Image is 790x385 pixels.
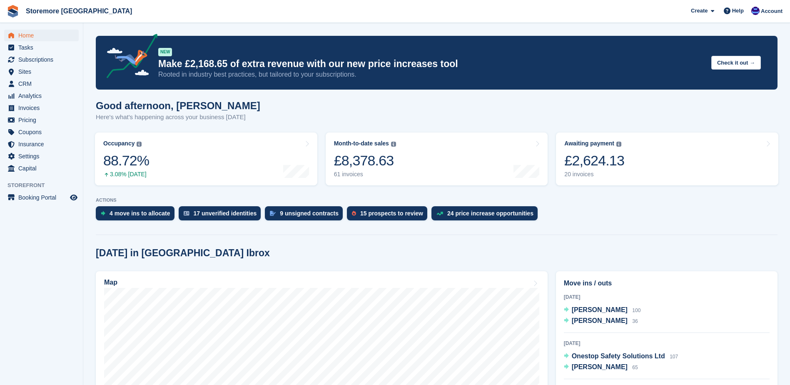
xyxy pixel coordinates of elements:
[556,132,778,185] a: Awaiting payment £2,624.13 20 invoices
[391,142,396,147] img: icon-info-grey-7440780725fd019a000dd9b08b2336e03edf1995a4989e88bcd33f0948082b44.svg
[18,114,68,126] span: Pricing
[564,316,638,327] a: [PERSON_NAME] 36
[69,192,79,202] a: Preview store
[431,206,542,225] a: 24 price increase opportunities
[103,140,135,147] div: Occupancy
[4,162,79,174] a: menu
[101,211,105,216] img: move_ins_to_allocate_icon-fdf77a2bb77ea45bf5b3d319d69a93e2d87916cf1d5bf7949dd705db3b84f3ca.svg
[572,306,628,313] span: [PERSON_NAME]
[103,171,149,178] div: 3.08% [DATE]
[564,340,770,347] div: [DATE]
[22,4,135,18] a: Storemore [GEOGRAPHIC_DATA]
[95,132,317,185] a: Occupancy 88.72% 3.08% [DATE]
[96,247,270,259] h2: [DATE] in [GEOGRAPHIC_DATA] Ibrox
[632,365,638,370] span: 65
[4,192,79,203] a: menu
[100,34,158,81] img: price-adjustments-announcement-icon-8257ccfd72463d97f412b2fc003d46551f7dbcb40ab6d574587a9cd5c0d94...
[334,140,389,147] div: Month-to-date sales
[564,278,770,288] h2: Move ins / outs
[572,352,665,360] span: Onestop Safety Solutions Ltd
[4,126,79,138] a: menu
[18,150,68,162] span: Settings
[184,211,189,216] img: verify_identity-adf6edd0f0f0b5bbfe63781bf79b02c33cf7c696d77639b501bdc392416b5a36.svg
[96,100,260,111] h1: Good afternoon, [PERSON_NAME]
[4,54,79,65] a: menu
[158,48,172,56] div: NEW
[96,197,778,203] p: ACTIONS
[18,30,68,41] span: Home
[18,192,68,203] span: Booking Portal
[4,138,79,150] a: menu
[4,102,79,114] a: menu
[110,210,170,217] div: 4 move ins to allocate
[616,142,621,147] img: icon-info-grey-7440780725fd019a000dd9b08b2336e03edf1995a4989e88bcd33f0948082b44.svg
[360,210,423,217] div: 15 prospects to review
[103,152,149,169] div: 88.72%
[436,212,443,215] img: price_increase_opportunities-93ffe204e8149a01c8c9dc8f82e8f89637d9d84a8eef4429ea346261dce0b2c0.svg
[732,7,744,15] span: Help
[564,362,638,373] a: [PERSON_NAME] 65
[158,70,705,79] p: Rooted in industry best practices, but tailored to your subscriptions.
[104,279,117,286] h2: Map
[18,90,68,102] span: Analytics
[4,42,79,53] a: menu
[18,138,68,150] span: Insurance
[18,66,68,77] span: Sites
[137,142,142,147] img: icon-info-grey-7440780725fd019a000dd9b08b2336e03edf1995a4989e88bcd33f0948082b44.svg
[4,114,79,126] a: menu
[18,42,68,53] span: Tasks
[564,140,614,147] div: Awaiting payment
[572,317,628,324] span: [PERSON_NAME]
[4,66,79,77] a: menu
[347,206,431,225] a: 15 prospects to review
[18,54,68,65] span: Subscriptions
[265,206,347,225] a: 9 unsigned contracts
[4,90,79,102] a: menu
[691,7,708,15] span: Create
[194,210,257,217] div: 17 unverified identities
[751,7,760,15] img: Angela
[158,58,705,70] p: Make £2,168.65 of extra revenue with our new price increases tool
[447,210,533,217] div: 24 price increase opportunities
[7,5,19,17] img: stora-icon-8386f47178a22dfd0bd8f6a31ec36ba5ce8667c1dd55bd0f319d3a0aa187defe.svg
[4,150,79,162] a: menu
[96,112,260,122] p: Here's what's happening across your business [DATE]
[564,293,770,301] div: [DATE]
[270,211,276,216] img: contract_signature_icon-13c848040528278c33f63329250d36e43548de30e8caae1d1a13099fd9432cc5.svg
[18,78,68,90] span: CRM
[761,7,783,15] span: Account
[352,211,356,216] img: prospect-51fa495bee0391a8d652442698ab0144808aea92771e9ea1ae160a38d050c398.svg
[280,210,339,217] div: 9 unsigned contracts
[18,126,68,138] span: Coupons
[572,363,628,370] span: [PERSON_NAME]
[632,307,640,313] span: 100
[7,181,83,190] span: Storefront
[4,78,79,90] a: menu
[564,152,624,169] div: £2,624.13
[326,132,548,185] a: Month-to-date sales £8,378.63 61 invoices
[18,102,68,114] span: Invoices
[670,354,678,360] span: 107
[632,318,638,324] span: 36
[18,162,68,174] span: Capital
[179,206,265,225] a: 17 unverified identities
[564,351,678,362] a: Onestop Safety Solutions Ltd 107
[564,305,641,316] a: [PERSON_NAME] 100
[334,152,396,169] div: £8,378.63
[711,56,761,70] button: Check it out →
[96,206,179,225] a: 4 move ins to allocate
[564,171,624,178] div: 20 invoices
[4,30,79,41] a: menu
[334,171,396,178] div: 61 invoices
